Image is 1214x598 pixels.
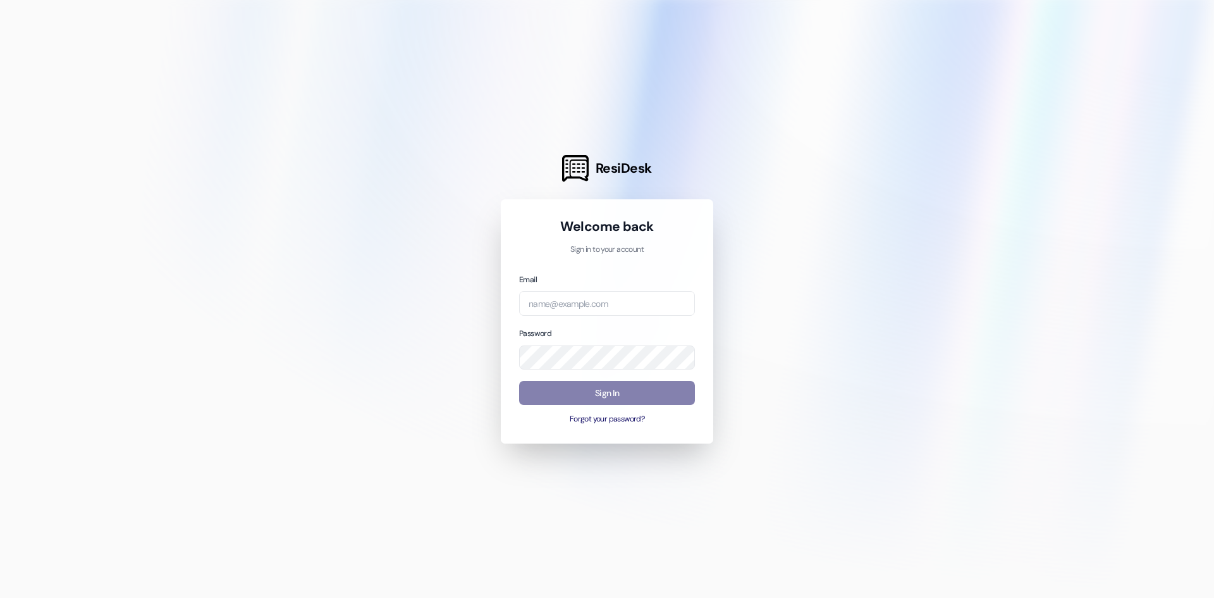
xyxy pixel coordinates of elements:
label: Email [519,275,537,285]
button: Sign In [519,381,695,406]
label: Password [519,328,551,339]
input: name@example.com [519,291,695,316]
span: ResiDesk [596,159,652,177]
button: Forgot your password? [519,414,695,425]
p: Sign in to your account [519,244,695,256]
h1: Welcome back [519,218,695,235]
img: ResiDesk Logo [562,155,589,182]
